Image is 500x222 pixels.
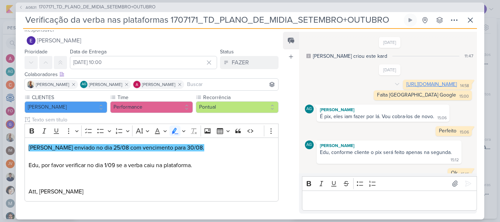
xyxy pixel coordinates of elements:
button: Pontual [196,101,279,113]
button: [PERSON_NAME] [25,34,279,47]
div: 14:58 [460,83,469,89]
label: Responsável [25,27,54,33]
input: Kard Sem Título [23,14,402,27]
p: Att, [PERSON_NAME] [29,187,275,196]
input: Select a date [70,56,217,69]
div: Editor editing area: main [25,138,279,202]
div: Ligar relógio [407,17,413,23]
p: AG [82,83,86,86]
button: Performance [110,101,193,113]
span: [PERSON_NAME] [37,36,81,45]
div: Editor editing area: main [302,191,477,211]
label: Data de Entrega [70,49,107,55]
div: 11:47 [464,53,473,59]
div: [PERSON_NAME] [318,142,460,149]
p: AG [306,143,312,147]
div: 15:06 [437,115,447,121]
div: Aline Gimenez Graciano [305,105,314,113]
div: [PERSON_NAME] [318,106,448,113]
label: Prioridade [25,49,48,55]
label: CLIENTES [31,94,107,101]
div: 15:16 [461,172,469,177]
div: Editor toolbar [25,124,279,138]
img: Iara Santos [27,81,34,88]
div: Ok [451,170,458,176]
div: Aline Gimenez Graciano [80,81,87,88]
label: Time [117,94,193,101]
div: 15:06 [460,129,469,135]
div: Aline Gimenez Graciano [305,140,314,149]
button: [PERSON_NAME] [25,101,107,113]
img: Alessandra Gomes [133,81,141,88]
img: Eduardo Quaresma [27,36,36,45]
div: 15:12 [451,157,459,163]
label: Status [220,49,234,55]
span: [PERSON_NAME] [36,81,69,88]
p: AG [306,107,312,111]
div: Edu, conforme cliente o pix será feito apenas na segunda. [320,149,452,155]
a: [URL][DOMAIN_NAME] [406,81,457,87]
input: Buscar [186,80,277,89]
mark: [PERSON_NAME] enviado no dia 25/08 com vencimento para 30/08. [29,144,204,151]
button: FAZER [220,56,279,69]
div: Falta [GEOGRAPHIC_DATA] Google [377,92,456,98]
input: Texto sem título [30,116,279,124]
div: É pix, eles iam fazer por lá. Vou cobra-los de novo. [320,113,434,120]
span: [PERSON_NAME] [89,81,122,88]
div: Editor toolbar [302,176,477,191]
label: Recorrência [202,94,279,101]
p: Edu, por favor verificar no dia 1/09 se a verba caiu na plataforma. [29,143,275,170]
div: 15:00 [459,94,469,99]
div: Perfeito [439,128,456,134]
div: [PERSON_NAME] criou este kard [313,52,387,60]
span: [PERSON_NAME] [142,81,175,88]
div: Colaboradores [25,71,279,78]
div: FAZER [232,58,249,67]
